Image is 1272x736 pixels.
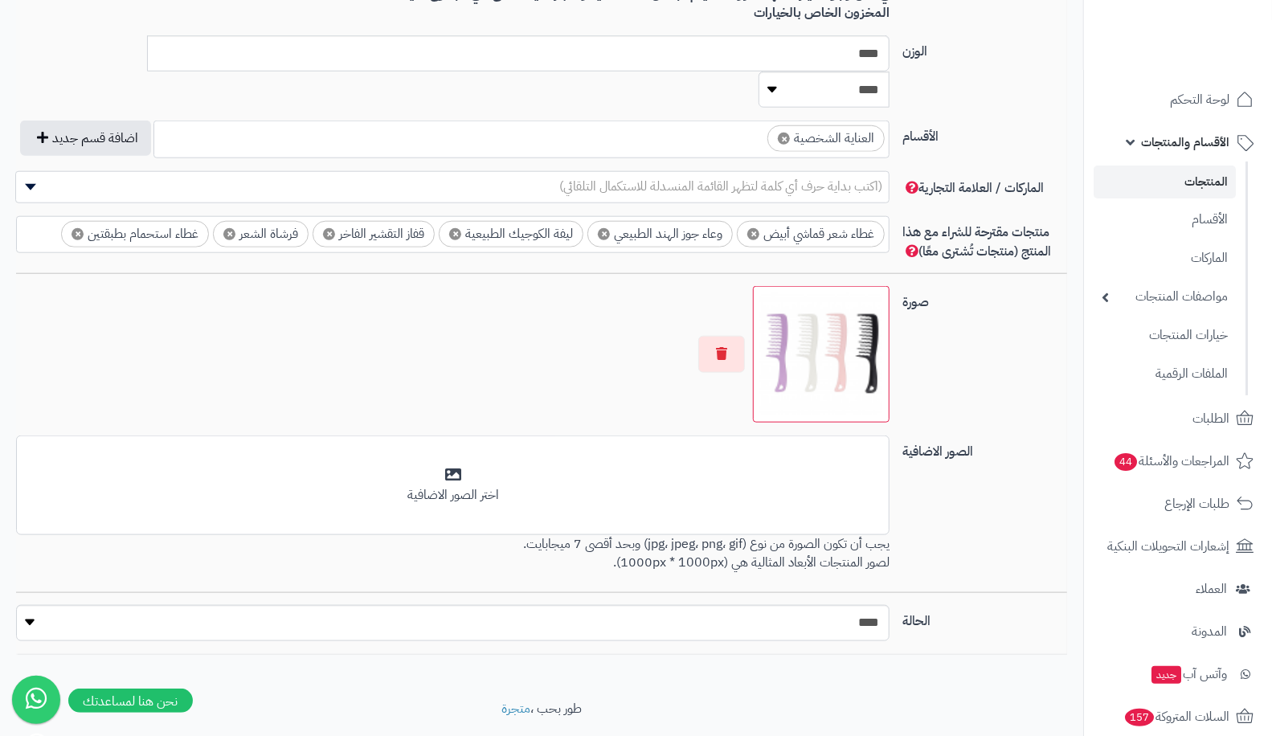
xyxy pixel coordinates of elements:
button: اضافة قسم جديد [20,121,151,156]
span: × [323,228,335,240]
span: (اكتب بداية حرف أي كلمة لتظهر القائمة المنسدلة للاستكمال التلقائي) [559,177,882,196]
a: الطلبات [1094,399,1262,438]
a: المراجعات والأسئلة44 [1094,442,1262,480]
span: طلبات الإرجاع [1164,493,1229,515]
label: الحالة [896,605,1074,631]
a: مواصفات المنتجات [1094,280,1236,314]
span: × [72,228,84,240]
p: يجب أن تكون الصورة من نوع (jpg، jpeg، png، gif) وبحد أقصى 7 ميجابايت. لصور المنتجات الأبعاد المثا... [16,535,890,572]
a: متجرة [501,699,530,718]
span: السلات المتروكة [1123,705,1229,728]
a: وآتس آبجديد [1094,655,1262,693]
div: اختر الصور الاضافية [27,486,879,505]
span: وآتس آب [1150,663,1227,685]
label: صورة [896,286,1074,312]
a: خيارات المنتجات [1094,318,1236,353]
li: غطاء استحمام بطبقتين [61,221,209,247]
span: إشعارات التحويلات البنكية [1107,535,1229,558]
span: الطلبات [1192,407,1229,430]
span: المدونة [1192,620,1227,643]
span: جديد [1151,666,1181,684]
label: الصور الاضافية [896,435,1074,461]
li: غطاء شعر قماشي أبيض [737,221,885,247]
li: ليفة الكوجيك الطبيعية [439,221,583,247]
li: قفاز التقشير الفاخر [313,221,435,247]
span: منتجات مقترحة للشراء مع هذا المنتج (منتجات تُشترى معًا) [902,223,1051,261]
a: المنتجات [1094,166,1236,198]
a: المدونة [1094,612,1262,651]
span: لوحة التحكم [1170,88,1229,111]
span: × [778,133,790,145]
span: 157 [1125,709,1154,726]
span: 44 [1115,453,1137,471]
li: وعاء جوز الهند الطبيعي [587,221,733,247]
a: العملاء [1094,570,1262,608]
a: الأقسام [1094,202,1236,237]
label: الأقسام [896,121,1074,146]
li: فرشاة الشعر [213,221,309,247]
label: الوزن [896,35,1074,61]
a: إشعارات التحويلات البنكية [1094,527,1262,566]
a: طلبات الإرجاع [1094,485,1262,523]
a: الملفات الرقمية [1094,357,1236,391]
span: × [598,228,610,240]
a: السلات المتروكة157 [1094,697,1262,736]
span: العملاء [1196,578,1227,600]
span: × [747,228,759,240]
img: 1754762692-Wavey%20Teeth%20Comb-100x100.PNG [760,293,882,415]
span: × [449,228,461,240]
li: العناية الشخصية [767,125,885,152]
a: الماركات [1094,241,1236,276]
span: الماركات / العلامة التجارية [902,178,1044,198]
span: الأقسام والمنتجات [1141,131,1229,153]
span: × [223,228,235,240]
a: لوحة التحكم [1094,80,1262,119]
span: المراجعات والأسئلة [1113,450,1229,472]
